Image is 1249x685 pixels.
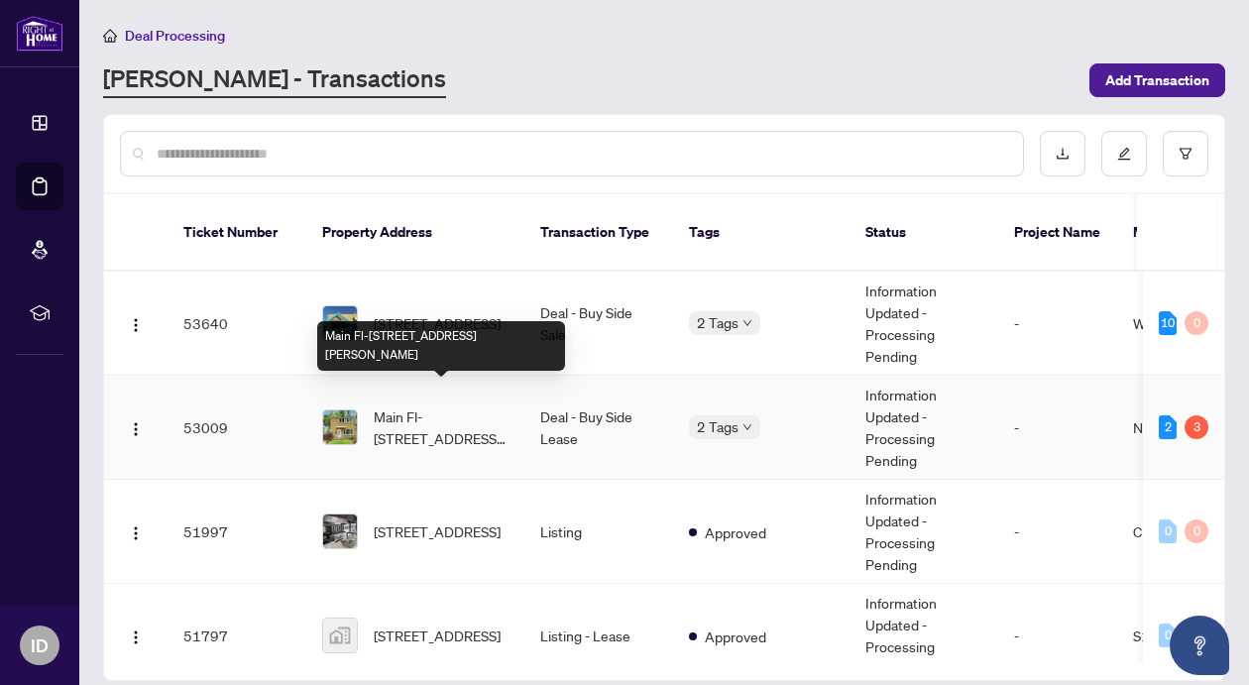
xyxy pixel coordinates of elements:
[1133,627,1212,644] span: S12385417
[1163,131,1208,176] button: filter
[120,620,152,651] button: Logo
[998,480,1117,584] td: -
[697,311,738,334] span: 2 Tags
[524,272,673,376] td: Deal - Buy Side Sale
[120,307,152,339] button: Logo
[1117,194,1236,272] th: MLS #
[1159,415,1177,439] div: 2
[1056,147,1070,161] span: download
[1133,418,1214,436] span: N12370375
[31,631,49,659] span: ID
[16,15,63,52] img: logo
[1170,616,1229,675] button: Open asap
[742,318,752,328] span: down
[1159,311,1177,335] div: 10
[168,194,306,272] th: Ticket Number
[323,410,357,444] img: thumbnail-img
[1159,519,1177,543] div: 0
[850,272,998,376] td: Information Updated - Processing Pending
[120,515,152,547] button: Logo
[120,411,152,443] button: Logo
[103,62,446,98] a: [PERSON_NAME] - Transactions
[103,29,117,43] span: home
[1089,63,1225,97] button: Add Transaction
[125,27,225,45] span: Deal Processing
[128,421,144,437] img: Logo
[374,405,509,449] span: Main Fl-[STREET_ADDRESS][PERSON_NAME]
[306,194,524,272] th: Property Address
[1133,314,1217,332] span: W12339375
[128,629,144,645] img: Logo
[1185,311,1208,335] div: 0
[1133,522,1213,540] span: C12387681
[1040,131,1085,176] button: download
[524,376,673,480] td: Deal - Buy Side Lease
[323,514,357,548] img: thumbnail-img
[742,422,752,432] span: down
[998,376,1117,480] td: -
[850,194,998,272] th: Status
[128,317,144,333] img: Logo
[697,415,738,438] span: 2 Tags
[673,194,850,272] th: Tags
[374,520,501,542] span: [STREET_ADDRESS]
[524,194,673,272] th: Transaction Type
[168,272,306,376] td: 53640
[1117,147,1131,161] span: edit
[998,272,1117,376] td: -
[128,525,144,541] img: Logo
[1185,519,1208,543] div: 0
[705,521,766,543] span: Approved
[1101,131,1147,176] button: edit
[1105,64,1209,96] span: Add Transaction
[168,480,306,584] td: 51997
[705,626,766,647] span: Approved
[1159,624,1177,647] div: 0
[1185,415,1208,439] div: 3
[374,625,501,646] span: [STREET_ADDRESS]
[323,619,357,652] img: thumbnail-img
[998,194,1117,272] th: Project Name
[168,376,306,480] td: 53009
[1179,147,1192,161] span: filter
[323,306,357,340] img: thumbnail-img
[524,480,673,584] td: Listing
[850,376,998,480] td: Information Updated - Processing Pending
[374,312,501,334] span: [STREET_ADDRESS]
[850,480,998,584] td: Information Updated - Processing Pending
